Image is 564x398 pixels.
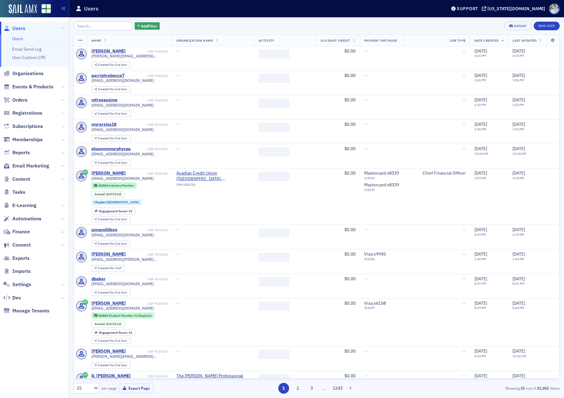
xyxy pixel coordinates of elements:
[259,38,275,43] span: Activity
[474,97,487,103] span: [DATE]
[94,184,134,188] a: Active Industry Member
[98,218,127,221] div: End User
[364,176,399,180] span: 3 / 2030
[91,208,135,214] div: Engagement Score: 25
[12,97,27,104] span: Orders
[91,146,131,152] a: shannonmurphycpa
[119,383,153,393] button: Export Page
[344,97,356,103] span: $0.00
[474,276,487,282] span: [DATE]
[98,63,127,67] div: End User
[3,228,30,235] a: Finance
[512,251,525,257] span: [DATE]
[91,171,126,176] a: [PERSON_NAME]
[462,348,466,354] span: —
[474,227,487,232] span: [DATE]
[176,300,180,306] span: —
[37,4,51,15] a: View Homepage
[176,121,180,127] span: —
[3,70,44,77] a: Organizations
[3,202,36,209] a: E-Learning
[278,383,289,394] button: 1
[98,242,127,246] div: End User
[512,348,525,354] span: [DATE]
[91,62,130,68] div: Created Via: End User
[91,276,106,282] a: dbaker
[91,127,154,132] span: [EMAIL_ADDRESS][DOMAIN_NAME]
[98,291,127,294] div: End User
[98,87,115,91] span: Created Via :
[176,373,250,384] a: The [PERSON_NAME] Professional Group, P.C. ([GEOGRAPHIC_DATA], [GEOGRAPHIC_DATA])
[332,383,343,394] button: 1243
[512,53,524,58] time: 4:10 PM
[462,227,466,232] span: —
[12,294,21,301] span: Dev
[91,373,131,379] div: R. [PERSON_NAME]
[364,373,368,379] span: —
[474,170,487,176] span: [DATE]
[91,227,117,233] a: annamilliken
[91,152,154,156] span: [EMAIL_ADDRESS][DOMAIN_NAME]
[91,282,154,286] span: [EMAIL_ADDRESS][DOMAIN_NAME]
[91,97,117,103] div: mfreesesims
[512,78,524,82] time: 3:26 PM
[462,251,466,257] span: —
[364,276,368,282] span: —
[462,121,466,127] span: —
[127,49,168,53] div: USR-7646309
[474,127,486,131] time: 3:50 PM
[94,200,139,204] a: Chapter:[GEOGRAPHIC_DATA]
[132,147,168,151] div: USR-7636967
[91,252,126,257] a: [PERSON_NAME]
[12,307,49,314] span: Manage Tenants
[259,253,289,262] span: ‌
[3,307,49,314] a: Manage Tenants
[102,385,117,391] label: per page
[91,86,130,93] div: Created Via: End User
[364,146,368,151] span: —
[512,354,526,358] time: 10:42 AM
[402,385,560,391] div: Showing out of items
[364,257,399,261] span: 9 / 2026
[549,3,560,14] span: Profile
[176,171,250,181] a: Avadian Credit Union ([GEOGRAPHIC_DATA], [GEOGRAPHIC_DATA])
[512,232,524,237] time: 2:39 PM
[127,349,168,354] div: USR-7634427
[364,227,368,232] span: —
[91,338,130,344] div: Created Via: End User
[512,227,525,232] span: [DATE]
[344,373,356,379] span: $0.00
[91,362,130,369] div: Created Via: End User
[118,228,168,232] div: USR-7636161
[12,55,46,60] a: User Custom CPE
[12,163,49,169] span: Email Marketing
[91,111,130,117] div: Created Via: End User
[91,301,126,306] a: [PERSON_NAME]
[98,364,127,367] div: End User
[12,268,31,275] span: Imports
[12,202,36,209] span: E-Learning
[474,354,486,358] time: 4:12 PM
[364,251,386,257] span: Visa : x9945
[98,88,127,91] div: End User
[91,135,130,142] div: Created Via: End User
[450,38,466,43] span: Job Type
[74,22,133,30] input: Search…
[3,110,42,116] a: Registrations
[259,302,289,311] span: ‌
[474,48,487,54] span: [DATE]
[259,228,289,238] span: ‌
[344,348,356,354] span: $0.00
[474,348,487,354] span: [DATE]
[176,348,180,354] span: —
[12,281,31,288] span: Settings
[344,48,356,54] span: $0.00
[12,228,30,235] span: Finance
[512,121,525,127] span: [DATE]
[98,161,127,165] div: End User
[91,290,130,296] div: Created Via: End User
[141,23,157,29] span: Add Filter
